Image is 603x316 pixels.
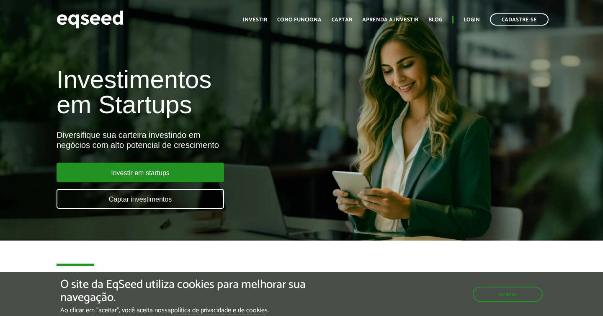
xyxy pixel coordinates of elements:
[60,278,350,304] h5: O site da EqSeed utiliza cookies para melhorar sua navegação.
[57,130,345,150] div: Diversifique sua carteira investindo em negócios com alto potencial de crescimento
[57,163,224,182] a: Investir em startups
[362,17,418,23] a: Aprenda a investir
[57,189,224,209] a: Captar investimentos
[243,17,267,23] a: Investir
[332,17,352,23] a: Captar
[490,13,549,26] a: Cadastre-se
[57,67,345,117] h1: Investimentos em Startups
[464,17,480,23] a: Login
[277,17,322,23] a: Como funciona
[60,306,350,314] p: Ao clicar em "aceitar", você aceita nossa .
[171,307,268,314] a: política de privacidade e de cookies
[473,287,543,302] button: Aceitar
[57,8,124,31] img: EqSeed
[428,17,442,23] a: Blog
